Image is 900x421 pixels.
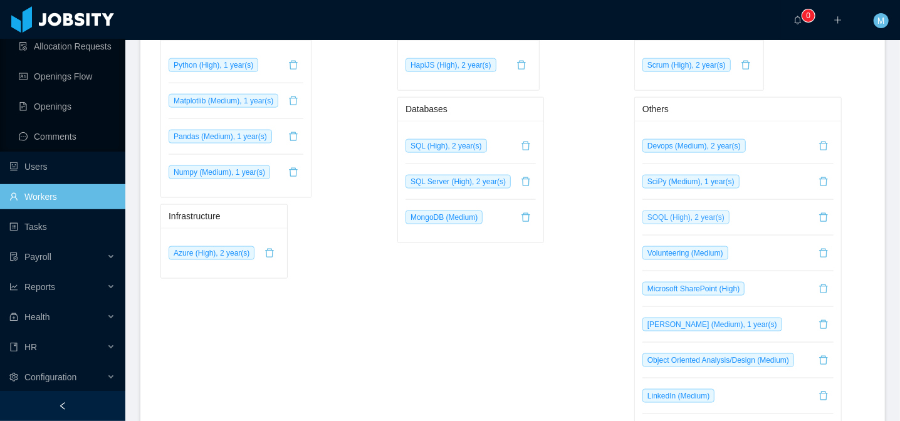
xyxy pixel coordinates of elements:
button: icon: delete [814,386,834,406]
sup: 0 [802,9,815,22]
span: HR [24,342,37,352]
span: Object Oriented Analysis/Design (Medium) [642,353,794,367]
div: Databases [406,98,536,121]
span: Health [24,312,50,322]
button: icon: delete [814,172,834,192]
button: icon: delete [259,243,280,263]
i: icon: line-chart [9,283,18,291]
span: Azure (High), 2 year(s) [169,246,254,260]
button: icon: delete [814,314,834,335]
button: icon: delete [516,172,536,192]
a: icon: robotUsers [9,154,115,179]
span: Scrum (High), 2 year(s) [642,58,731,72]
a: icon: file-textOpenings [19,94,115,119]
span: Devops (Medium), 2 year(s) [642,139,746,153]
span: SQL Server (High), 2 year(s) [406,175,511,189]
span: Volunteering (Medium) [642,246,728,260]
button: icon: delete [814,350,834,370]
span: Pandas (Medium), 1 year(s) [169,130,272,143]
button: icon: delete [516,207,536,227]
button: icon: delete [283,162,303,182]
button: icon: delete [283,55,303,75]
span: M [877,13,885,28]
span: Configuration [24,372,76,382]
span: Microsoft SharePoint (High) [642,282,745,296]
button: icon: delete [814,136,834,156]
i: icon: medicine-box [9,313,18,321]
span: Matplotlib (Medium), 1 year(s) [169,94,278,108]
div: Others [642,98,834,121]
div: Infrastructure [169,205,280,228]
span: Numpy (Medium), 1 year(s) [169,165,270,179]
span: SciPy (Medium), 1 year(s) [642,175,740,189]
span: HapiJS (High), 2 year(s) [406,58,496,72]
button: icon: delete [814,207,834,227]
button: icon: delete [814,243,834,263]
i: icon: setting [9,373,18,382]
i: icon: file-protect [9,252,18,261]
i: icon: bell [793,16,802,24]
a: icon: idcardOpenings Flow [19,64,115,89]
span: Reports [24,282,55,292]
button: icon: delete [283,91,303,111]
button: icon: delete [736,55,756,75]
a: icon: profileTasks [9,214,115,239]
a: icon: file-doneAllocation Requests [19,34,115,59]
i: icon: book [9,343,18,351]
a: icon: messageComments [19,124,115,149]
span: MongoDB (Medium) [406,210,483,224]
span: Python (High), 1 year(s) [169,58,258,72]
button: icon: delete [511,55,531,75]
span: Payroll [24,252,51,262]
i: icon: plus [834,16,842,24]
button: icon: delete [814,279,834,299]
span: SOQL (High), 2 year(s) [642,210,730,224]
button: icon: delete [283,127,303,147]
span: LinkedIn (Medium) [642,389,714,403]
span: [PERSON_NAME] (Medium), 1 year(s) [642,318,782,331]
button: icon: delete [516,136,536,156]
span: SQL (High), 2 year(s) [406,139,487,153]
a: icon: userWorkers [9,184,115,209]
